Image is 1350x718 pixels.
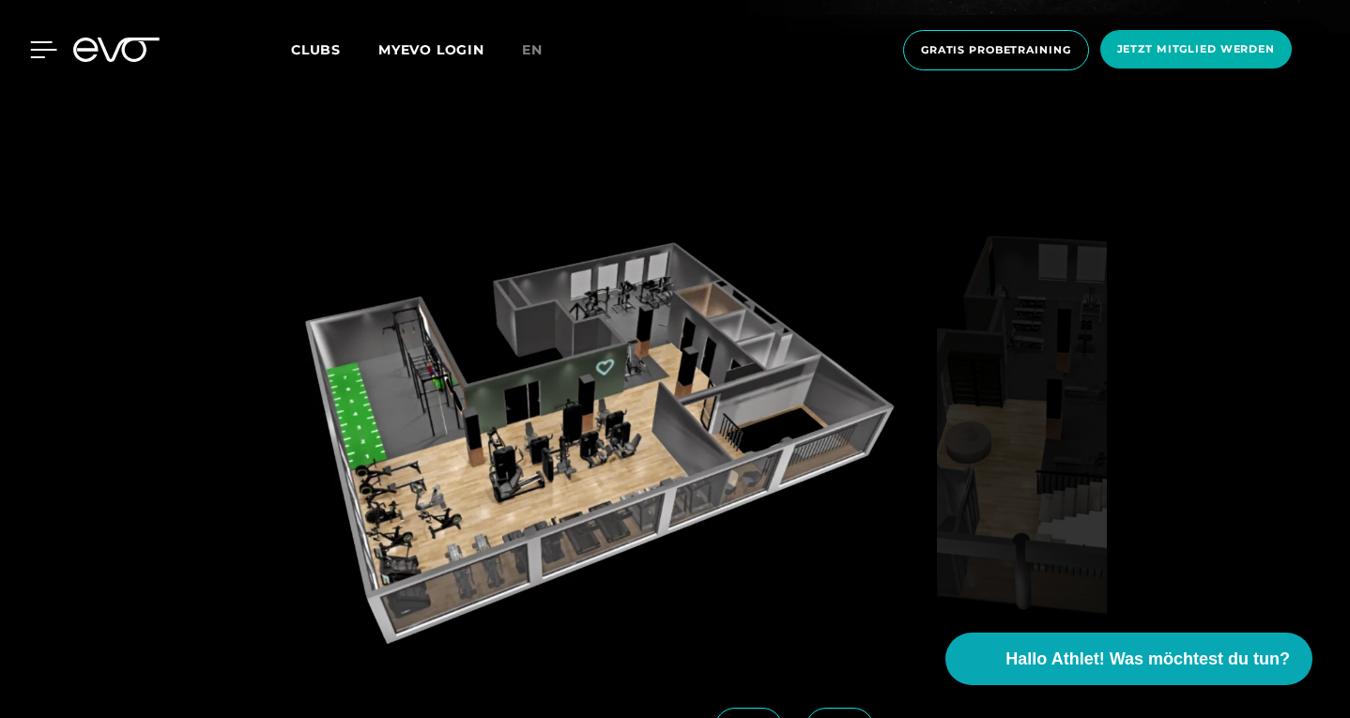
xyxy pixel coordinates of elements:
[1095,30,1297,70] a: Jetzt Mitglied werden
[945,633,1312,685] button: Hallo Athlet! Was möchtest du tun?
[522,41,543,58] span: en
[378,41,484,58] a: MYEVO LOGIN
[897,30,1095,70] a: Gratis Probetraining
[291,40,378,58] a: Clubs
[291,41,341,58] span: Clubs
[937,211,1107,663] img: evofitness
[1005,647,1290,672] span: Hallo Athlet! Was möchtest du tun?
[1117,41,1275,57] span: Jetzt Mitglied werden
[251,211,929,663] img: evofitness
[522,39,565,61] a: en
[921,42,1071,58] span: Gratis Probetraining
